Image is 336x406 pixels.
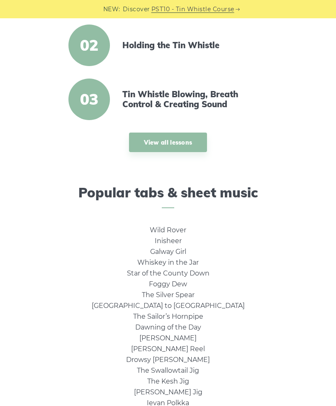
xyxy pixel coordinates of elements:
a: Star of the County Down [127,269,209,277]
span: 02 [68,25,110,66]
a: Tin Whistle Blowing, Breath Control & Creating Sound [122,89,265,109]
a: Dawning of the Day [135,323,201,331]
a: [GEOGRAPHIC_DATA] to [GEOGRAPHIC_DATA] [92,302,245,310]
a: [PERSON_NAME] Jig [134,388,202,396]
span: 03 [68,79,110,120]
a: Drowsy [PERSON_NAME] [126,356,210,364]
a: The Sailor’s Hornpipe [133,312,203,320]
a: PST10 - Tin Whistle Course [151,5,234,14]
a: Holding the Tin Whistle [122,40,265,50]
a: The Kesh Jig [147,377,189,385]
a: [PERSON_NAME] [139,334,197,342]
a: The Silver Spear [142,291,195,299]
span: NEW: [103,5,120,14]
a: View all lessons [129,133,207,152]
a: Whiskey in the Jar [137,258,199,266]
a: Foggy Dew [149,280,187,288]
a: [PERSON_NAME] Reel [131,345,205,353]
h2: Popular tabs & sheet music [19,185,317,208]
a: Wild Rover [150,226,186,234]
a: Inisheer [155,237,182,245]
a: The Swallowtail Jig [137,367,199,374]
span: Discover [123,5,150,14]
a: Galway Girl [150,248,186,256]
